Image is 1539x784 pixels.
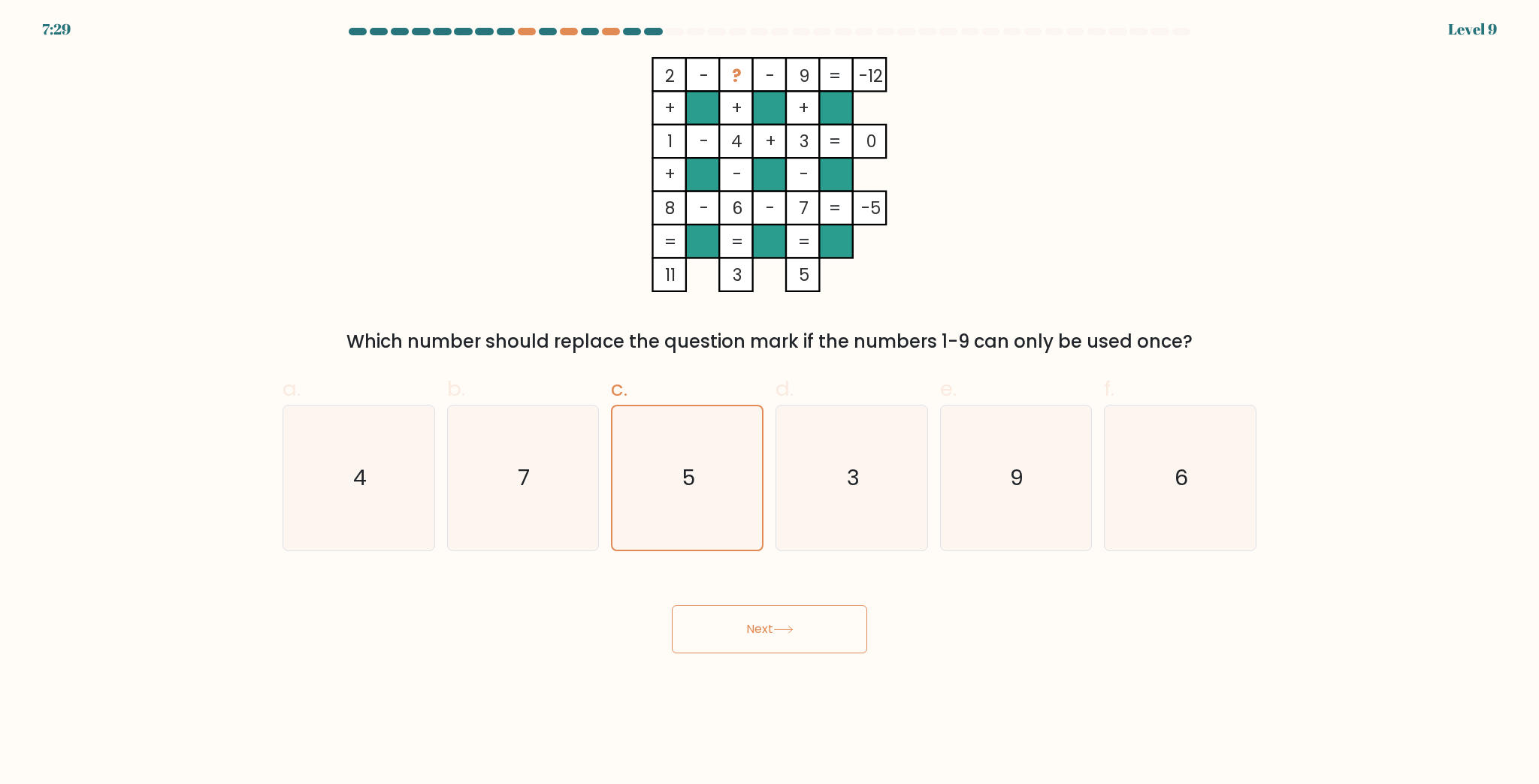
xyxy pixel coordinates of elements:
text: 4 [353,463,367,493]
tspan: 7 [799,196,809,220]
tspan: - [800,163,809,187]
span: a. [283,374,301,403]
tspan: ? [732,64,742,88]
tspan: = [664,230,676,254]
tspan: - [733,163,742,187]
tspan: - [766,196,775,220]
tspan: - [766,64,775,88]
tspan: = [731,230,743,254]
text: 3 [847,463,860,493]
div: 7:29 [42,18,71,41]
tspan: + [731,96,742,120]
tspan: 9 [799,64,809,88]
tspan: 2 [665,64,675,88]
tspan: 5 [799,263,809,287]
span: b. [447,374,465,403]
span: d. [776,374,794,403]
tspan: 3 [800,129,809,153]
div: Level 9 [1448,18,1497,41]
text: 5 [682,463,696,493]
tspan: + [664,96,676,120]
tspan: 0 [866,129,876,153]
tspan: = [829,196,841,220]
tspan: + [765,129,776,153]
span: e. [940,374,957,403]
tspan: 11 [665,263,676,287]
tspan: -5 [862,196,881,220]
tspan: = [829,129,841,153]
tspan: = [829,64,841,88]
tspan: 1 [667,129,673,153]
div: Which number should replace the question mark if the numbers 1-9 can only be used once? [292,328,1247,355]
tspan: - [700,129,709,153]
tspan: + [664,163,676,187]
tspan: - [700,64,709,88]
span: c. [611,374,627,403]
tspan: 6 [732,196,742,220]
text: 6 [1175,463,1189,493]
tspan: - [700,196,709,220]
tspan: 3 [733,263,742,287]
tspan: = [798,230,810,254]
span: f. [1104,374,1114,403]
tspan: 8 [665,196,675,220]
tspan: 4 [731,129,742,153]
text: 7 [519,463,531,493]
tspan: + [798,96,809,120]
text: 9 [1011,463,1024,493]
button: Next [672,605,867,653]
tspan: -12 [860,64,884,88]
